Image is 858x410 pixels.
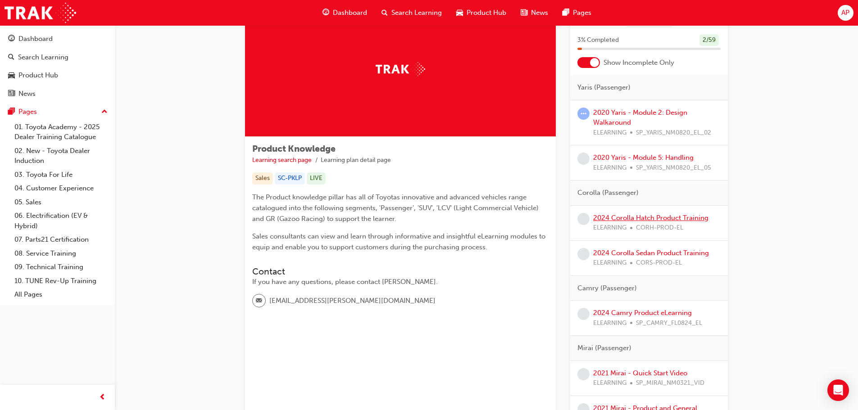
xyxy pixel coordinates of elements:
[449,4,513,22] a: car-iconProduct Hub
[8,54,14,62] span: search-icon
[636,318,702,329] span: SP_CAMRY_FL0824_EL
[593,378,626,388] span: ELEARNING
[4,104,111,120] button: Pages
[827,379,849,401] div: Open Intercom Messenger
[11,144,111,168] a: 02. New - Toyota Dealer Induction
[593,309,692,317] a: 2024 Camry Product eLearning
[577,153,590,165] span: learningRecordVerb_NONE-icon
[636,223,683,233] span: CORH-PROD-EL
[11,260,111,274] a: 09. Technical Training
[11,195,111,209] a: 05. Sales
[99,392,106,403] span: prev-icon
[252,144,336,154] span: Product Knowledge
[577,248,590,260] span: learningRecordVerb_NONE-icon
[374,4,449,22] a: search-iconSearch Learning
[315,4,374,22] a: guage-iconDashboard
[252,277,549,287] div: If you have any questions, please contact [PERSON_NAME].
[593,318,626,329] span: ELEARNING
[376,62,425,76] img: Trak
[391,8,442,18] span: Search Learning
[8,90,15,98] span: news-icon
[4,86,111,102] a: News
[531,8,548,18] span: News
[18,34,53,44] div: Dashboard
[593,163,626,173] span: ELEARNING
[8,72,15,80] span: car-icon
[593,249,709,257] a: 2024 Corolla Sedan Product Training
[252,156,312,164] a: Learning search page
[593,258,626,268] span: ELEARNING
[699,34,719,46] div: 2 / 59
[573,8,591,18] span: Pages
[577,308,590,320] span: learningRecordVerb_NONE-icon
[11,168,111,182] a: 03. Toyota For Life
[4,31,111,47] a: Dashboard
[577,35,619,45] span: 3 % Completed
[11,233,111,247] a: 07. Parts21 Certification
[593,223,626,233] span: ELEARNING
[5,3,76,23] img: Trak
[838,5,853,21] button: AP
[577,343,631,353] span: Mirai (Passenger)
[593,128,626,138] span: ELEARNING
[321,155,391,166] li: Learning plan detail page
[8,35,15,43] span: guage-icon
[8,108,15,116] span: pages-icon
[256,295,262,307] span: email-icon
[4,49,111,66] a: Search Learning
[275,172,305,185] div: SC-PKLP
[841,8,849,18] span: AP
[577,188,639,198] span: Corolla (Passenger)
[11,274,111,288] a: 10. TUNE Rev-Up Training
[577,283,637,293] span: Camry (Passenger)
[18,107,37,117] div: Pages
[467,8,506,18] span: Product Hub
[577,213,590,225] span: learningRecordVerb_NONE-icon
[18,70,58,81] div: Product Hub
[563,7,569,18] span: pages-icon
[593,214,708,222] a: 2024 Corolla Hatch Product Training
[577,82,631,93] span: Yaris (Passenger)
[252,193,540,223] span: The Product knowledge pillar has all of Toyotas innovative and advanced vehicles range catalogued...
[333,8,367,18] span: Dashboard
[11,288,111,302] a: All Pages
[593,369,687,377] a: 2021 Mirai - Quick Start Video
[636,258,682,268] span: CORS-PROD-EL
[322,7,329,18] span: guage-icon
[593,108,687,127] a: 2020 Yaris - Module 2: Design Walkaround
[555,4,599,22] a: pages-iconPages
[252,172,273,185] div: Sales
[252,266,549,277] h3: Contact
[4,67,111,84] a: Product Hub
[456,7,463,18] span: car-icon
[521,7,527,18] span: news-icon
[4,29,111,104] button: DashboardSearch LearningProduct HubNews
[381,7,388,18] span: search-icon
[101,106,108,118] span: up-icon
[269,296,436,306] span: [EMAIL_ADDRESS][PERSON_NAME][DOMAIN_NAME]
[636,163,711,173] span: SP_YARIS_NM0820_EL_05
[577,108,590,120] span: learningRecordVerb_ATTEMPT-icon
[577,368,590,380] span: learningRecordVerb_NONE-icon
[513,4,555,22] a: news-iconNews
[636,128,711,138] span: SP_YARIS_NM0820_EL_02
[11,120,111,144] a: 01. Toyota Academy - 2025 Dealer Training Catalogue
[18,89,36,99] div: News
[18,52,68,63] div: Search Learning
[593,153,694,162] a: 2020 Yaris - Module 5: Handling
[11,181,111,195] a: 04. Customer Experience
[636,378,704,388] span: SP_MIRAI_NM0321_VID
[252,232,547,251] span: Sales consultants can view and learn through informative and insightful eLearning modules to equi...
[11,209,111,233] a: 06. Electrification (EV & Hybrid)
[307,172,326,185] div: LIVE
[604,58,674,68] span: Show Incomplete Only
[11,247,111,261] a: 08. Service Training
